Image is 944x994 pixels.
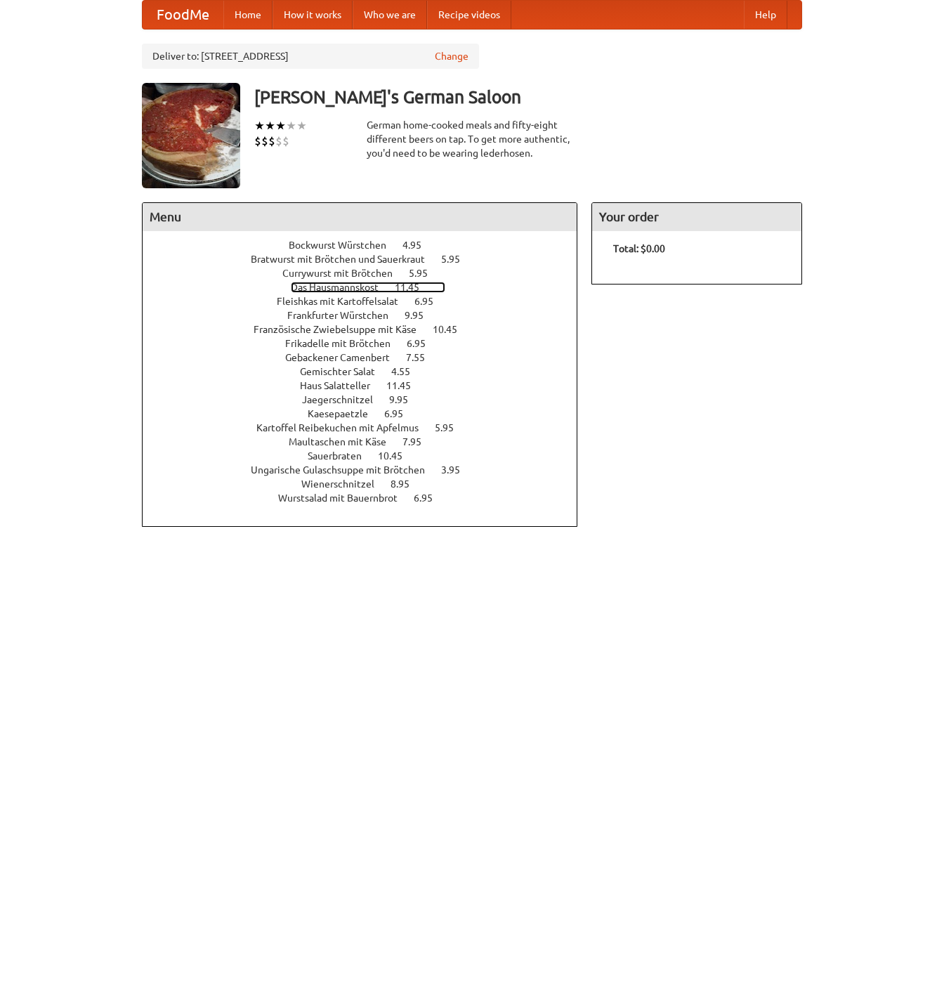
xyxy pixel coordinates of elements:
span: Ungarische Gulaschsuppe mit Brötchen [251,464,439,476]
li: $ [261,133,268,149]
img: angular.jpg [142,83,240,188]
span: Französische Zwiebelsuppe mit Käse [254,324,431,335]
a: Frikadelle mit Brötchen 6.95 [285,338,452,349]
a: How it works [273,1,353,29]
a: Gebackener Camenbert 7.55 [285,352,451,363]
a: Bockwurst Würstchen 4.95 [289,240,447,251]
a: Maultaschen mit Käse 7.95 [289,436,447,447]
span: Kaesepaetzle [308,408,382,419]
span: 7.95 [402,436,435,447]
h4: Menu [143,203,577,231]
a: Fleishkas mit Kartoffelsalat 6.95 [277,296,459,307]
span: Maultaschen mit Käse [289,436,400,447]
a: Who we are [353,1,427,29]
li: ★ [254,118,265,133]
span: 6.95 [384,408,417,419]
li: $ [275,133,282,149]
a: Change [435,49,468,63]
span: 5.95 [409,268,442,279]
span: 3.95 [441,464,474,476]
li: $ [254,133,261,149]
div: Deliver to: [STREET_ADDRESS] [142,44,479,69]
a: Recipe videos [427,1,511,29]
span: 10.45 [378,450,417,462]
a: Currywurst mit Brötchen 5.95 [282,268,454,279]
li: $ [268,133,275,149]
span: Gemischter Salat [300,366,389,377]
a: Wienerschnitzel 8.95 [301,478,435,490]
span: Das Hausmannskost [291,282,393,293]
span: Wienerschnitzel [301,478,388,490]
a: Gemischter Salat 4.55 [300,366,436,377]
a: FoodMe [143,1,223,29]
a: Jaegerschnitzel 9.95 [302,394,434,405]
span: 5.95 [441,254,474,265]
span: 11.45 [395,282,433,293]
span: 6.95 [407,338,440,349]
li: $ [282,133,289,149]
span: 4.95 [402,240,435,251]
span: Sauerbraten [308,450,376,462]
a: Kaesepaetzle 6.95 [308,408,429,419]
b: Total: $0.00 [613,243,665,254]
a: Französische Zwiebelsuppe mit Käse 10.45 [254,324,483,335]
span: Frikadelle mit Brötchen [285,338,405,349]
a: Sauerbraten 10.45 [308,450,428,462]
li: ★ [265,118,275,133]
li: ★ [296,118,307,133]
li: ★ [275,118,286,133]
span: 11.45 [386,380,425,391]
span: Bockwurst Würstchen [289,240,400,251]
a: Kartoffel Reibekuchen mit Apfelmus 5.95 [256,422,480,433]
a: Wurstsalad mit Bauernbrot 6.95 [278,492,459,504]
span: Frankfurter Würstchen [287,310,402,321]
span: 4.55 [391,366,424,377]
span: 10.45 [433,324,471,335]
span: Currywurst mit Brötchen [282,268,407,279]
h3: [PERSON_NAME]'s German Saloon [254,83,802,111]
span: Haus Salatteller [300,380,384,391]
span: 9.95 [389,394,422,405]
a: Haus Salatteller 11.45 [300,380,437,391]
span: 5.95 [435,422,468,433]
span: 6.95 [414,296,447,307]
a: Bratwurst mit Brötchen und Sauerkraut 5.95 [251,254,486,265]
span: 9.95 [405,310,438,321]
span: 6.95 [414,492,447,504]
a: Help [744,1,787,29]
a: Home [223,1,273,29]
a: Ungarische Gulaschsuppe mit Brötchen 3.95 [251,464,486,476]
span: Kartoffel Reibekuchen mit Apfelmus [256,422,433,433]
span: Fleishkas mit Kartoffelsalat [277,296,412,307]
li: ★ [286,118,296,133]
h4: Your order [592,203,801,231]
span: 7.55 [406,352,439,363]
span: Wurstsalad mit Bauernbrot [278,492,412,504]
span: Gebackener Camenbert [285,352,404,363]
span: Jaegerschnitzel [302,394,387,405]
span: 8.95 [391,478,424,490]
div: German home-cooked meals and fifty-eight different beers on tap. To get more authentic, you'd nee... [367,118,577,160]
a: Frankfurter Würstchen 9.95 [287,310,450,321]
span: Bratwurst mit Brötchen und Sauerkraut [251,254,439,265]
a: Das Hausmannskost 11.45 [291,282,445,293]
